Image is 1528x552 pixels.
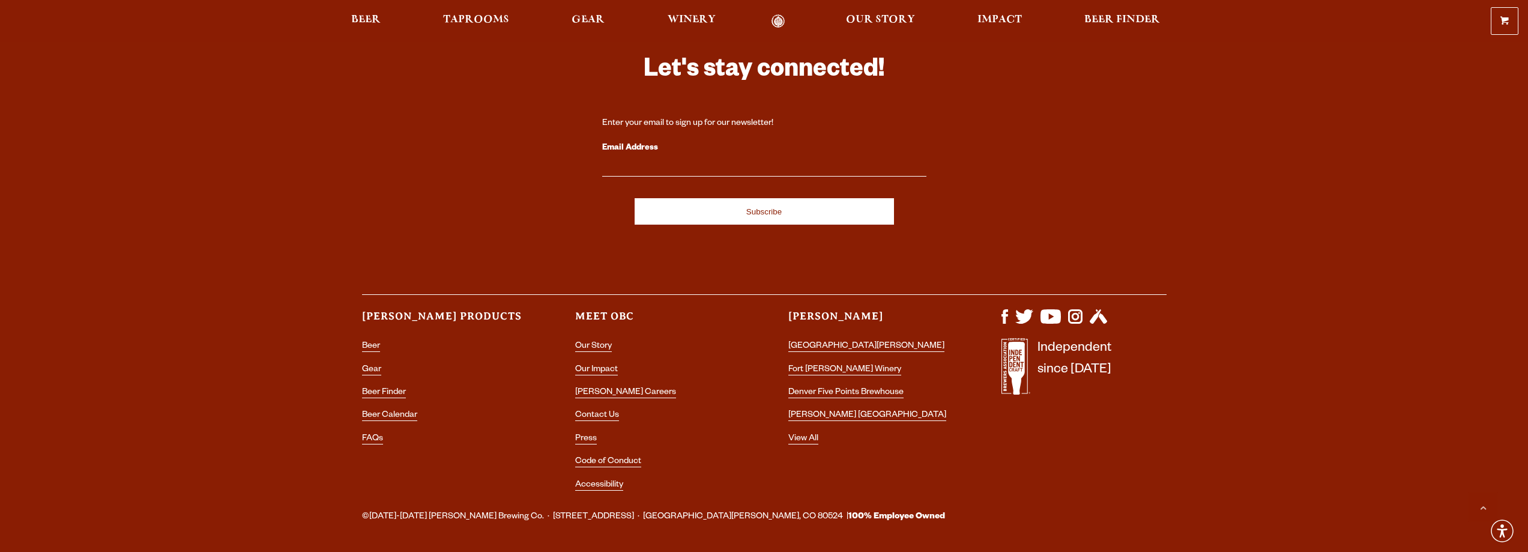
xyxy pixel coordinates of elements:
[848,512,945,522] strong: 100% Employee Owned
[564,14,612,28] a: Gear
[788,411,946,421] a: [PERSON_NAME] [GEOGRAPHIC_DATA]
[575,411,619,421] a: Contact Us
[846,15,915,25] span: Our Story
[660,14,723,28] a: Winery
[362,434,383,444] a: FAQs
[575,388,676,398] a: [PERSON_NAME] Careers
[351,15,381,25] span: Beer
[575,309,740,334] h3: Meet OBC
[788,342,944,352] a: [GEOGRAPHIC_DATA][PERSON_NAME]
[1001,318,1008,327] a: Visit us on Facebook
[362,342,380,352] a: Beer
[362,411,417,421] a: Beer Calendar
[1068,318,1083,327] a: Visit us on Instagram
[435,14,517,28] a: Taprooms
[343,14,388,28] a: Beer
[788,434,818,444] a: View All
[575,342,612,352] a: Our Story
[1037,338,1111,401] p: Independent since [DATE]
[970,14,1030,28] a: Impact
[1468,492,1498,522] a: Scroll to top
[1084,15,1160,25] span: Beer Finder
[1090,318,1107,327] a: Visit us on Untappd
[838,14,923,28] a: Our Story
[362,509,945,525] span: ©[DATE]-[DATE] [PERSON_NAME] Brewing Co. · [STREET_ADDRESS] · [GEOGRAPHIC_DATA][PERSON_NAME], CO ...
[572,15,605,25] span: Gear
[575,365,618,375] a: Our Impact
[602,141,926,156] label: Email Address
[756,14,801,28] a: Odell Home
[602,118,926,130] div: Enter your email to sign up for our newsletter!
[1040,318,1061,327] a: Visit us on YouTube
[1077,14,1168,28] a: Beer Finder
[788,309,953,334] h3: [PERSON_NAME]
[788,388,904,398] a: Denver Five Points Brewhouse
[362,388,406,398] a: Beer Finder
[668,15,716,25] span: Winery
[788,365,901,375] a: Fort [PERSON_NAME] Winery
[635,198,894,225] input: Subscribe
[977,15,1022,25] span: Impact
[362,309,527,334] h3: [PERSON_NAME] Products
[362,365,381,375] a: Gear
[575,434,597,444] a: Press
[1015,318,1033,327] a: Visit us on X (formerly Twitter)
[602,54,926,89] h3: Let's stay connected!
[575,481,623,491] a: Accessibility
[1489,518,1515,544] div: Accessibility Menu
[575,457,641,467] a: Code of Conduct
[443,15,509,25] span: Taprooms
